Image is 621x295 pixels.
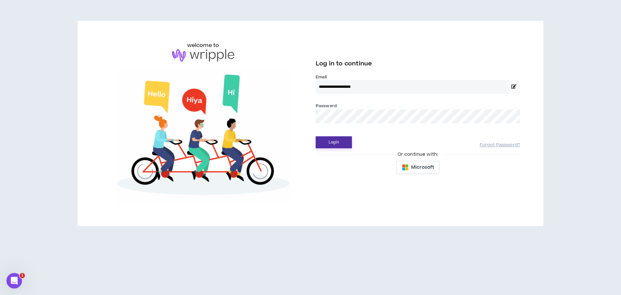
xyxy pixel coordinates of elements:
span: Or continue with: [393,151,443,158]
h6: welcome to [187,41,219,49]
iframe: Intercom live chat [6,273,22,289]
span: Microsoft [411,164,434,171]
button: Microsoft [397,161,440,174]
img: logo-brand.png [172,49,234,62]
img: Welcome to Wripple [101,68,305,205]
span: Log in to continue [316,60,372,68]
button: Login [316,136,352,148]
a: Forgot Password? [480,142,520,148]
label: Password [316,103,337,109]
span: 1 [20,273,25,278]
label: Email [316,74,520,80]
